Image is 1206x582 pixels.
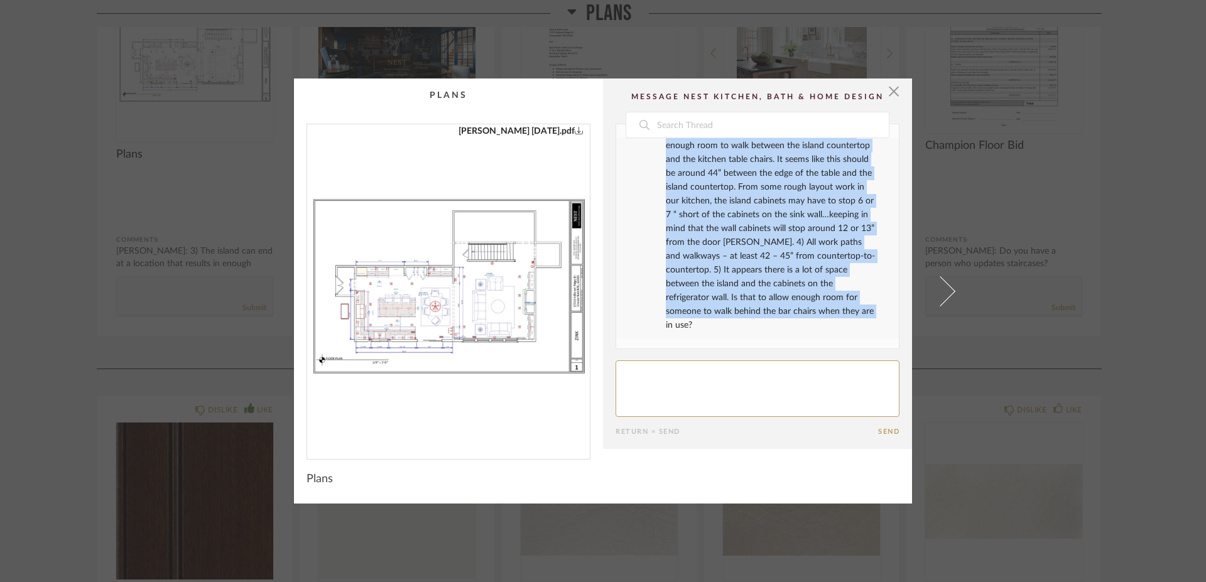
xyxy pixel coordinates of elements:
[666,125,877,332] div: 3) The island can end at a location that results in enough room to walk between the island counte...
[881,78,906,104] button: Close
[459,124,584,138] a: [PERSON_NAME] [DATE].pdf
[307,124,590,449] img: d0ce6bac-46db-4c5f-a1d6-8a02364768f4_1000x1000.jpg
[878,428,899,436] button: Send
[307,472,333,486] span: Plans
[656,112,889,137] input: Search Thread
[307,124,590,449] div: 0
[616,428,878,436] div: Return = Send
